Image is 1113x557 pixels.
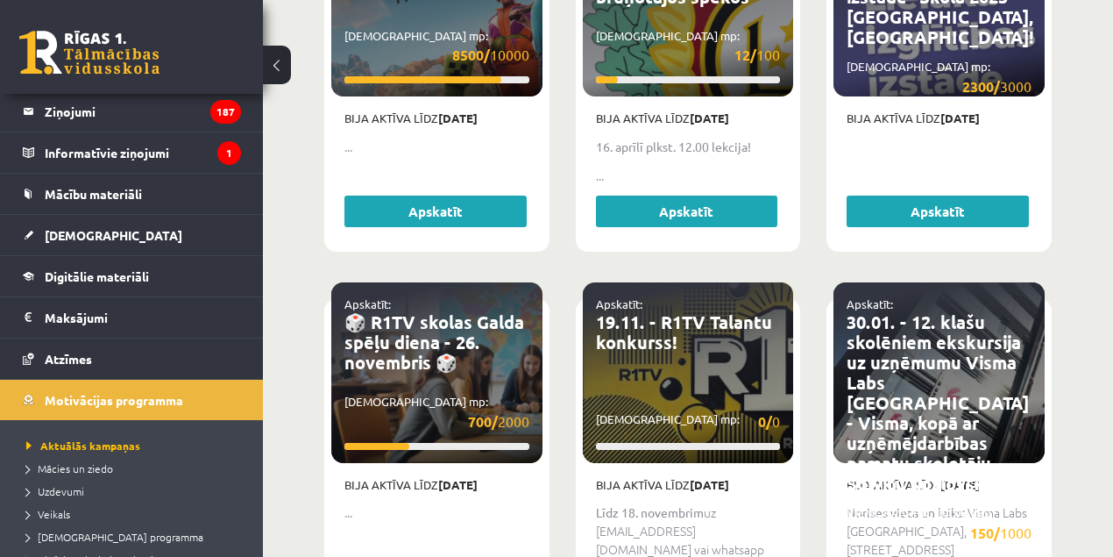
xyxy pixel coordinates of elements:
i: 187 [210,100,241,124]
span: Mācību materiāli [45,186,142,202]
a: Apskatīt [847,196,1029,227]
a: Informatīvie ziņojumi1 [23,132,241,173]
strong: 12/ [734,46,756,64]
a: [DEMOGRAPHIC_DATA] programma [26,529,245,545]
strong: 0/ [758,412,772,431]
span: 10000 [452,44,529,66]
p: Bija aktīva līdz [596,110,781,127]
p: ... [344,138,529,156]
span: Veikals [26,507,70,521]
strong: [DATE] [690,477,729,492]
p: [DEMOGRAPHIC_DATA] mp: [596,27,781,67]
span: [DEMOGRAPHIC_DATA] programma [26,530,203,544]
p: [DEMOGRAPHIC_DATA] mp: [847,58,1031,97]
strong: 150/ [970,524,1000,542]
span: Aktuālās kampaņas [26,439,140,453]
p: [DEMOGRAPHIC_DATA] mp: [596,411,781,432]
p: Bija aktīva līdz [344,110,529,127]
a: Maksājumi [23,297,241,338]
i: 1 [217,141,241,165]
span: 1000 [970,522,1031,544]
a: Apskatīt: [847,296,893,311]
strong: 2300/ [962,77,1000,96]
p: [DEMOGRAPHIC_DATA] mp: [344,393,529,432]
strong: 16. aprīlī plkst. 12.00 lekcija! [596,139,751,154]
strong: 700/ [468,412,498,431]
a: 🎲 R1TV skolas Galda spēļu diena - 26. novembris 🎲 [344,311,524,374]
span: 2000 [468,411,529,432]
span: Atzīmes [45,351,92,367]
span: Motivācijas programma [45,392,183,408]
a: Apskatīt: [596,296,642,311]
strong: [DATE] [940,111,980,125]
a: Mācies un ziedo [26,461,245,476]
span: [DEMOGRAPHIC_DATA] [45,227,182,243]
a: Rīgas 1. Tālmācības vidusskola [19,31,160,75]
p: [DEMOGRAPHIC_DATA] mp: [344,27,529,67]
span: Mācies un ziedo [26,461,113,475]
p: ... [344,503,529,522]
a: Apskatīt [596,196,778,227]
a: Apskatīt: [344,296,391,311]
p: Bija aktīva līdz [847,110,1031,127]
a: 19.11. - R1TV Talantu konkurss! [596,311,772,353]
span: Digitālie materiāli [45,268,149,284]
a: Mācību materiāli [23,174,241,214]
strong: 8500/ [452,46,490,64]
strong: [DATE] [438,477,478,492]
a: Aktuālās kampaņas [26,438,245,453]
a: Atzīmes [23,339,241,379]
p: Bija aktīva līdz [344,476,529,494]
span: Uzdevumi [26,484,84,498]
a: Digitālie materiāli [23,256,241,296]
strong: [DATE] [438,111,478,125]
a: Motivācijas programma [23,380,241,420]
a: [DEMOGRAPHIC_DATA] [23,215,241,255]
a: Ziņojumi187 [23,91,241,132]
p: [DEMOGRAPHIC_DATA] mp: [847,504,1031,544]
span: 0 [758,411,780,432]
legend: Informatīvie ziņojumi [45,132,241,173]
p: ... [596,167,781,185]
span: 100 [734,44,780,66]
a: Veikals [26,506,245,522]
p: Bija aktīva līdz [596,476,781,494]
strong: [DATE] [690,111,729,125]
a: Uzdevumi [26,483,245,499]
legend: Maksājumi [45,297,241,338]
span: 3000 [962,75,1031,97]
a: 30.01. - 12. klašu skolēniem ekskursija uz uzņēmumu Visma Labs [GEOGRAPHIC_DATA] - Visma, kopā ar... [847,311,1029,495]
a: Apskatīt [344,196,527,227]
legend: Ziņojumi [45,91,241,132]
strong: Līdz 18. novembrim [596,504,704,520]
